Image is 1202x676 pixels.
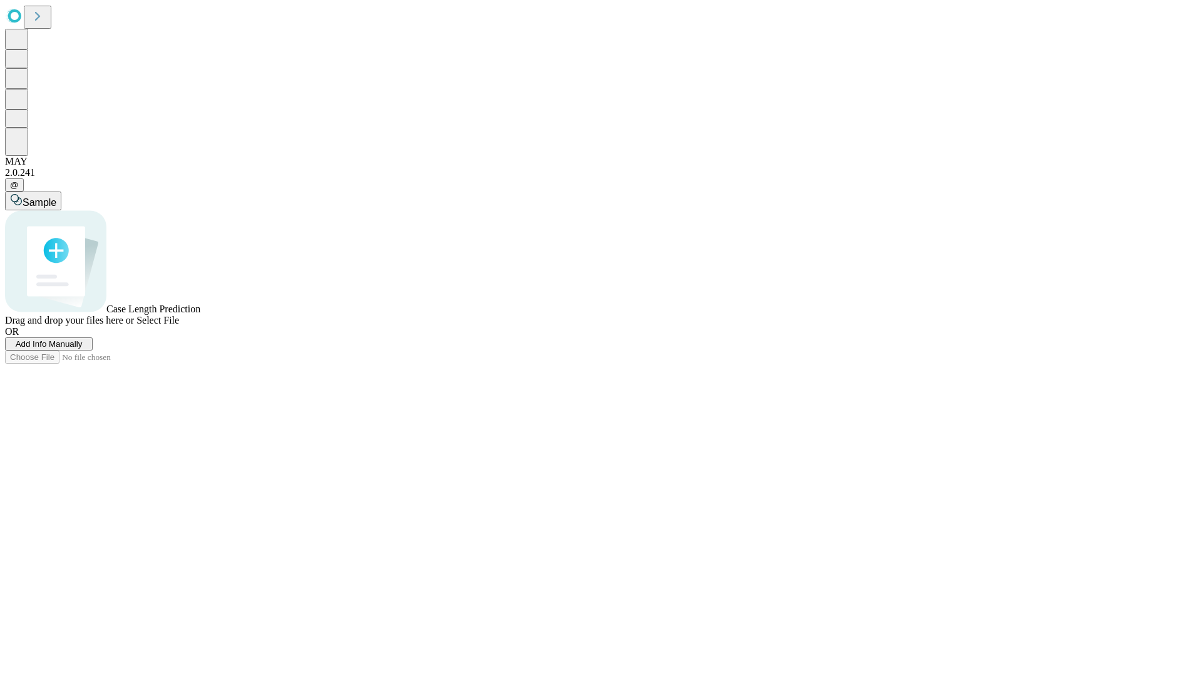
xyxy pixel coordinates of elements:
button: Sample [5,192,61,210]
span: OR [5,326,19,337]
button: @ [5,178,24,192]
span: Add Info Manually [16,339,83,349]
span: @ [10,180,19,190]
div: 2.0.241 [5,167,1197,178]
span: Select File [136,315,179,325]
span: Drag and drop your files here or [5,315,134,325]
span: Case Length Prediction [106,304,200,314]
div: MAY [5,156,1197,167]
span: Sample [23,197,56,208]
button: Add Info Manually [5,337,93,351]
